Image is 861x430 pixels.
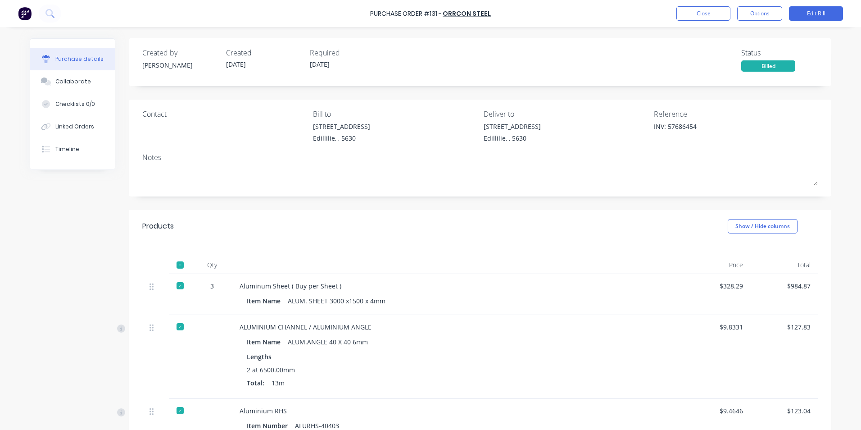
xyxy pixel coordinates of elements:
[18,7,32,20] img: Factory
[247,365,295,375] span: 2 at 6500.00mm
[142,47,219,58] div: Created by
[741,60,795,72] div: Billed
[192,256,232,274] div: Qty
[30,93,115,115] button: Checklists 0/0
[654,122,766,142] textarea: INV: 57686454
[247,335,288,348] div: Item Name
[247,294,288,307] div: Item Name
[288,294,385,307] div: ALUM. SHEET 3000 x1500 x 4mm
[55,100,95,108] div: Checklists 0/0
[789,6,843,21] button: Edit Bill
[142,109,306,119] div: Contact
[142,221,174,232] div: Products
[690,406,743,416] div: $9.4646
[757,322,811,332] div: $127.83
[226,47,303,58] div: Created
[55,123,94,131] div: Linked Orders
[30,138,115,160] button: Timeline
[830,399,852,421] iframe: Intercom live chat
[370,9,442,18] div: Purchase Order #131 -
[313,122,370,131] div: [STREET_ADDRESS]
[683,256,750,274] div: Price
[443,9,491,18] a: Orrcon Steel
[30,70,115,93] button: Collaborate
[240,406,675,416] div: Aluminium RHS
[728,219,798,233] button: Show / Hide columns
[741,47,818,58] div: Status
[240,322,675,332] div: ALUMINIUM CHANNEL / ALUMINIUM ANGLE
[247,352,272,361] span: Lengths
[55,145,79,153] div: Timeline
[55,55,104,63] div: Purchase details
[690,322,743,332] div: $9.8331
[484,109,648,119] div: Deliver to
[199,281,225,291] div: 3
[55,78,91,86] div: Collaborate
[757,406,811,416] div: $123.04
[313,133,370,143] div: Edillilie, , 5630
[737,6,782,21] button: Options
[272,378,285,388] span: 13m
[240,281,675,291] div: Aluminum Sheet ( Buy per Sheet )
[30,48,115,70] button: Purchase details
[757,281,811,291] div: $984.87
[750,256,818,274] div: Total
[484,133,541,143] div: Edillilie, , 5630
[654,109,818,119] div: Reference
[676,6,730,21] button: Close
[484,122,541,131] div: [STREET_ADDRESS]
[30,115,115,138] button: Linked Orders
[310,47,386,58] div: Required
[247,378,264,388] span: Total:
[313,109,477,119] div: Bill to
[690,281,743,291] div: $328.29
[142,152,818,163] div: Notes
[288,335,368,348] div: ALUM.ANGLE 40 X 40 6mm
[142,60,219,70] div: [PERSON_NAME]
